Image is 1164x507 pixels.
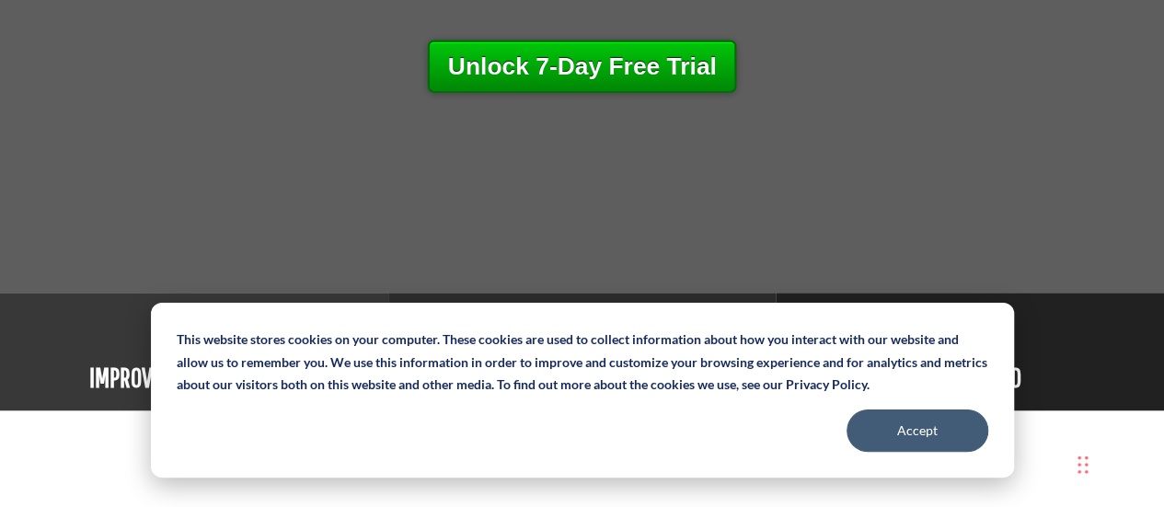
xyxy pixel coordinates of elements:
[847,409,988,452] button: Accept
[151,303,1014,478] div: Cookie banner
[89,361,299,393] b: IMPROVE YOUR STRENGTH
[67,447,1098,475] h2: Are you struggling with your baseball development?
[177,328,988,397] p: This website stores cookies on your computer. These cookies are used to collect information about...
[903,308,1164,507] iframe: Chat Widget
[1078,437,1089,492] div: Drag
[427,40,736,92] a: Unlock 7-Day Free Trial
